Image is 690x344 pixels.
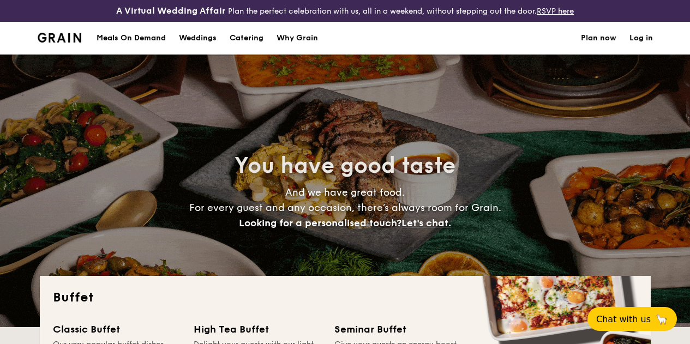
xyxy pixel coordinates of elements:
h1: Catering [230,22,263,55]
span: You have good taste [235,153,455,179]
span: Let's chat. [401,217,451,229]
span: 🦙 [655,313,668,325]
a: Logotype [38,33,82,43]
img: Grain [38,33,82,43]
span: Looking for a personalised touch? [239,217,401,229]
a: Catering [223,22,270,55]
a: Why Grain [270,22,325,55]
div: Classic Buffet [53,322,181,337]
a: Weddings [172,22,223,55]
a: Meals On Demand [90,22,172,55]
span: Chat with us [596,314,651,324]
h4: A Virtual Wedding Affair [116,4,226,17]
a: RSVP here [537,7,574,16]
span: And we have great food. For every guest and any occasion, there’s always room for Grain. [189,186,501,229]
div: Seminar Buffet [334,322,462,337]
div: Plan the perfect celebration with us, all in a weekend, without stepping out the door. [115,4,575,17]
h2: Buffet [53,289,638,306]
div: Why Grain [277,22,318,55]
a: Plan now [581,22,616,55]
div: Meals On Demand [97,22,166,55]
div: High Tea Buffet [194,322,321,337]
div: Weddings [179,22,217,55]
button: Chat with us🦙 [587,307,677,331]
a: Log in [629,22,653,55]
